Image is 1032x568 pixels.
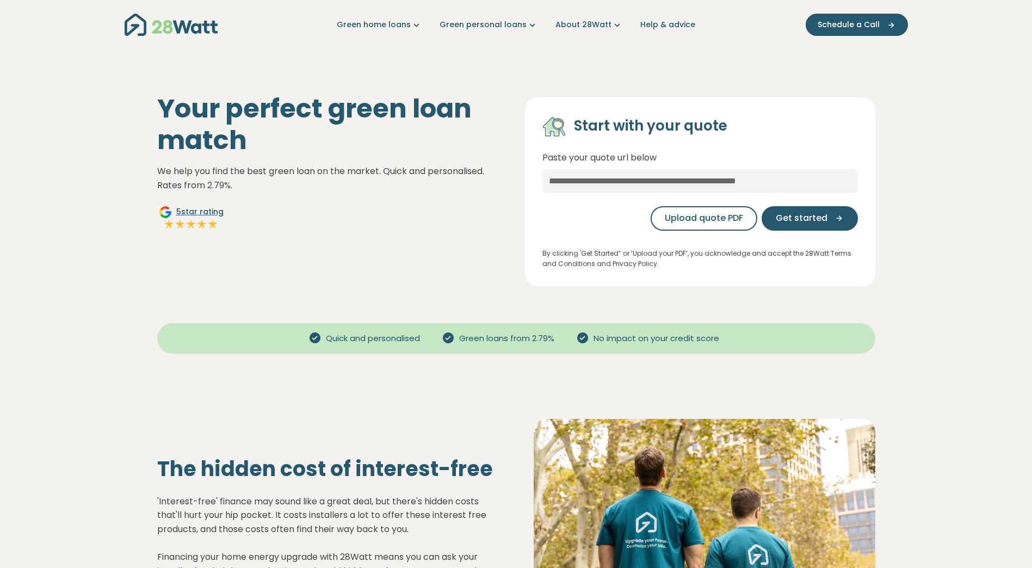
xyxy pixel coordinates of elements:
button: Get started [762,206,858,231]
span: Schedule a Call [818,19,880,30]
img: 28Watt [125,14,218,36]
span: Quick and personalised [322,332,424,345]
span: 5 star rating [176,206,224,218]
img: Full star [175,219,186,230]
img: Full star [164,219,175,230]
span: Get started [776,212,827,225]
img: Google [159,206,172,219]
img: Full star [207,219,218,230]
button: Schedule a Call [806,14,908,36]
h1: Your perfect green loan match [157,93,508,156]
a: Green personal loans [440,19,538,30]
p: By clicking 'Get Started” or ‘Upload your PDF’, you acknowledge and accept the 28Watt Terms and C... [542,248,858,269]
button: Upload quote PDF [651,206,757,231]
h2: The hidden cost of interest-free [157,456,499,481]
p: We help you find the best green loan on the market. Quick and personalised. Rates from 2.79%. [157,164,508,192]
span: Green loans from 2.79% [455,332,559,345]
h4: Start with your quote [574,117,727,135]
span: No impact on your credit score [589,332,724,345]
a: About 28Watt [555,19,623,30]
p: Paste your quote url below [542,151,858,165]
img: Full star [186,219,196,230]
a: Google5star ratingFull starFull starFull starFull starFull star [157,206,225,232]
a: Green home loans [337,19,422,30]
a: Help & advice [640,19,695,30]
img: Full star [196,219,207,230]
span: Upload quote PDF [665,212,743,225]
nav: Main navigation [125,11,908,39]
